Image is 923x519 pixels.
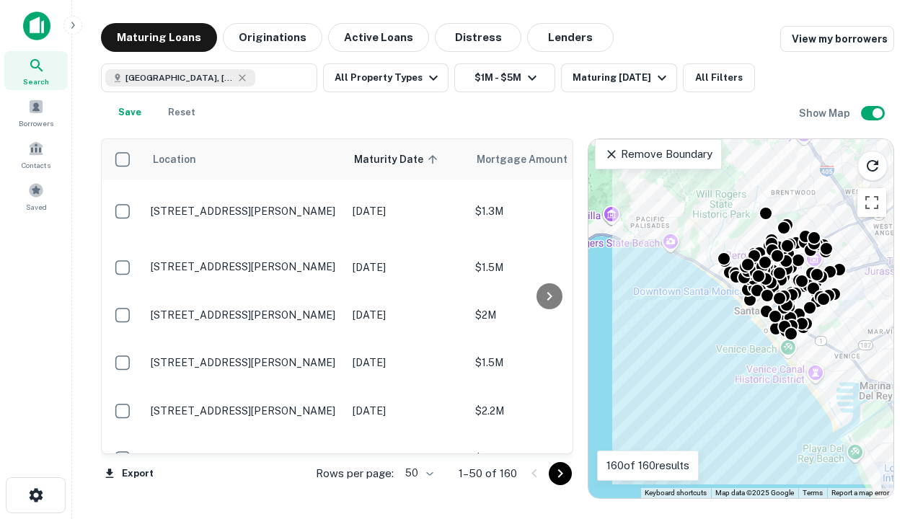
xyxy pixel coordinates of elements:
span: Search [23,76,49,87]
p: [DATE] [353,307,461,323]
span: Maturity Date [354,151,442,168]
button: Active Loans [328,23,429,52]
p: [STREET_ADDRESS][PERSON_NAME] [151,452,338,465]
a: Search [4,51,68,90]
p: $1M [475,451,619,466]
button: Reset [159,98,205,127]
button: Maturing Loans [101,23,217,52]
p: [STREET_ADDRESS][PERSON_NAME] [151,356,338,369]
p: $1.5M [475,355,619,371]
iframe: Chat Widget [851,404,923,473]
p: Rows per page: [316,465,394,482]
img: capitalize-icon.png [23,12,50,40]
p: [DATE] [353,403,461,419]
p: $1.3M [475,203,619,219]
p: [DATE] [353,259,461,275]
th: Location [143,139,345,179]
span: Mortgage Amount [477,151,586,168]
th: Mortgage Amount [468,139,627,179]
p: [DATE] [353,451,461,466]
span: [GEOGRAPHIC_DATA], [GEOGRAPHIC_DATA], [GEOGRAPHIC_DATA] [125,71,234,84]
p: [STREET_ADDRESS][PERSON_NAME] [151,205,338,218]
span: Saved [26,201,47,213]
p: $2M [475,307,619,323]
p: [STREET_ADDRESS][PERSON_NAME] [151,260,338,273]
p: [DATE] [353,355,461,371]
p: [DATE] [353,203,461,219]
img: Google [592,479,640,498]
p: Remove Boundary [604,146,712,163]
button: Keyboard shortcuts [645,488,707,498]
p: [STREET_ADDRESS][PERSON_NAME] [151,404,338,417]
a: View my borrowers [780,26,894,52]
th: Maturity Date [345,139,468,179]
button: All Property Types [323,63,449,92]
p: $2.2M [475,403,619,419]
button: Distress [435,23,521,52]
p: [STREET_ADDRESS][PERSON_NAME] [151,309,338,321]
div: Maturing [DATE] [573,69,671,86]
p: 1–50 of 160 [459,465,517,482]
a: Report a map error [831,489,889,497]
button: Toggle fullscreen view [857,188,886,217]
a: Terms (opens in new tab) [803,489,823,497]
button: Save your search to get updates of matches that match your search criteria. [107,98,153,127]
button: Reload search area [857,151,888,181]
div: 0 0 [588,139,893,498]
button: Originations [223,23,322,52]
button: All Filters [683,63,755,92]
span: Contacts [22,159,50,171]
button: Go to next page [549,462,572,485]
button: $1M - $5M [454,63,555,92]
button: Maturing [DATE] [561,63,677,92]
button: Export [101,463,157,484]
div: 50 [399,463,436,484]
a: Open this area in Google Maps (opens a new window) [592,479,640,498]
a: Contacts [4,135,68,174]
p: $1.5M [475,259,619,275]
span: Location [152,151,196,168]
a: Saved [4,177,68,216]
h6: Show Map [799,105,852,121]
span: Borrowers [19,117,53,129]
a: Borrowers [4,93,68,132]
p: 160 of 160 results [606,457,689,474]
span: Map data ©2025 Google [715,489,794,497]
button: Lenders [527,23,614,52]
